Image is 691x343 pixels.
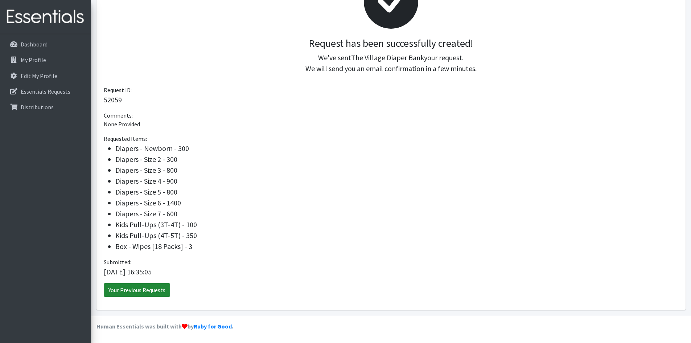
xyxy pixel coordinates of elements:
[3,5,88,29] img: HumanEssentials
[21,72,57,79] p: Edit My Profile
[104,112,133,119] span: Comments:
[104,258,131,266] span: Submitted:
[3,69,88,83] a: Edit My Profile
[115,208,678,219] li: Diapers - Size 7 - 600
[104,86,132,94] span: Request ID:
[21,56,46,64] p: My Profile
[115,143,678,154] li: Diapers - Newborn - 300
[115,154,678,165] li: Diapers - Size 2 - 300
[351,53,424,62] span: The Village Diaper Bank
[104,121,140,128] span: None Provided
[21,103,54,111] p: Distributions
[110,52,673,74] p: We've sent your request. We will send you an email confirmation in a few minutes.
[115,230,678,241] li: Kids Pull-Ups (4T-5T) - 350
[104,266,678,277] p: [DATE] 16:35:05
[96,323,233,330] strong: Human Essentials was built with by .
[3,37,88,52] a: Dashboard
[3,53,88,67] a: My Profile
[3,100,88,114] a: Distributions
[3,84,88,99] a: Essentials Requests
[115,197,678,208] li: Diapers - Size 6 - 1400
[115,241,678,252] li: Box - Wipes [18 Packs] - 3
[115,176,678,187] li: Diapers - Size 4 - 900
[115,165,678,176] li: Diapers - Size 3 - 800
[194,323,232,330] a: Ruby for Good
[21,41,48,48] p: Dashboard
[21,88,70,95] p: Essentials Requests
[115,187,678,197] li: Diapers - Size 5 - 800
[104,94,678,105] p: 52059
[104,283,170,297] a: Your Previous Requests
[104,135,147,142] span: Requested Items:
[110,37,673,50] h3: Request has been successfully created!
[115,219,678,230] li: Kids Pull-Ups (3T-4T) - 100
